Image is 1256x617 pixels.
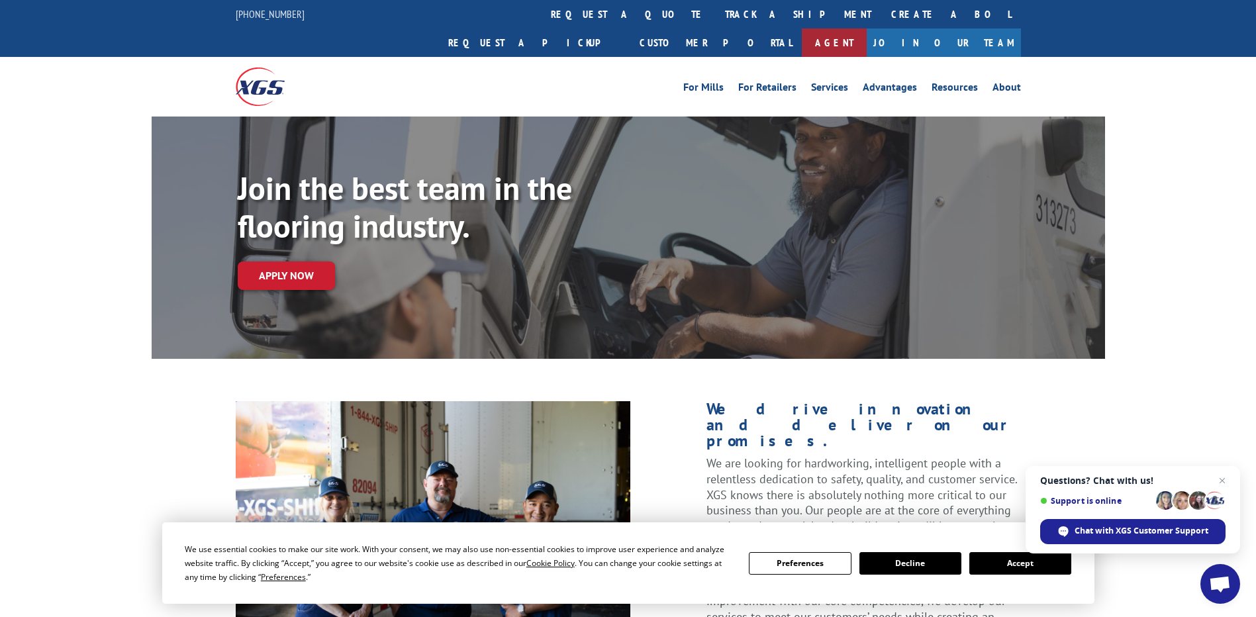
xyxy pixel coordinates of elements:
[1075,525,1208,537] span: Chat with XGS Customer Support
[1040,519,1226,544] div: Chat with XGS Customer Support
[738,82,797,97] a: For Retailers
[706,455,1020,546] p: We are looking for hardworking, intelligent people with a relentless dedication to safety, qualit...
[238,167,572,247] strong: Join the best team in the flooring industry.
[630,28,802,57] a: Customer Portal
[683,82,724,97] a: For Mills
[438,28,630,57] a: Request a pickup
[992,82,1021,97] a: About
[185,542,733,584] div: We use essential cookies to make our site work. With your consent, we may also use non-essential ...
[1214,473,1230,489] span: Close chat
[238,261,335,290] a: Apply now
[162,522,1094,604] div: Cookie Consent Prompt
[867,28,1021,57] a: Join Our Team
[1200,564,1240,604] div: Open chat
[969,552,1071,575] button: Accept
[749,552,851,575] button: Preferences
[526,557,575,569] span: Cookie Policy
[802,28,867,57] a: Agent
[1040,496,1151,506] span: Support is online
[811,82,848,97] a: Services
[236,7,305,21] a: [PHONE_NUMBER]
[863,82,917,97] a: Advantages
[859,552,961,575] button: Decline
[932,82,978,97] a: Resources
[706,401,1020,455] h1: We drive innovation and deliver on our promises.
[261,571,306,583] span: Preferences
[1040,475,1226,486] span: Questions? Chat with us!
